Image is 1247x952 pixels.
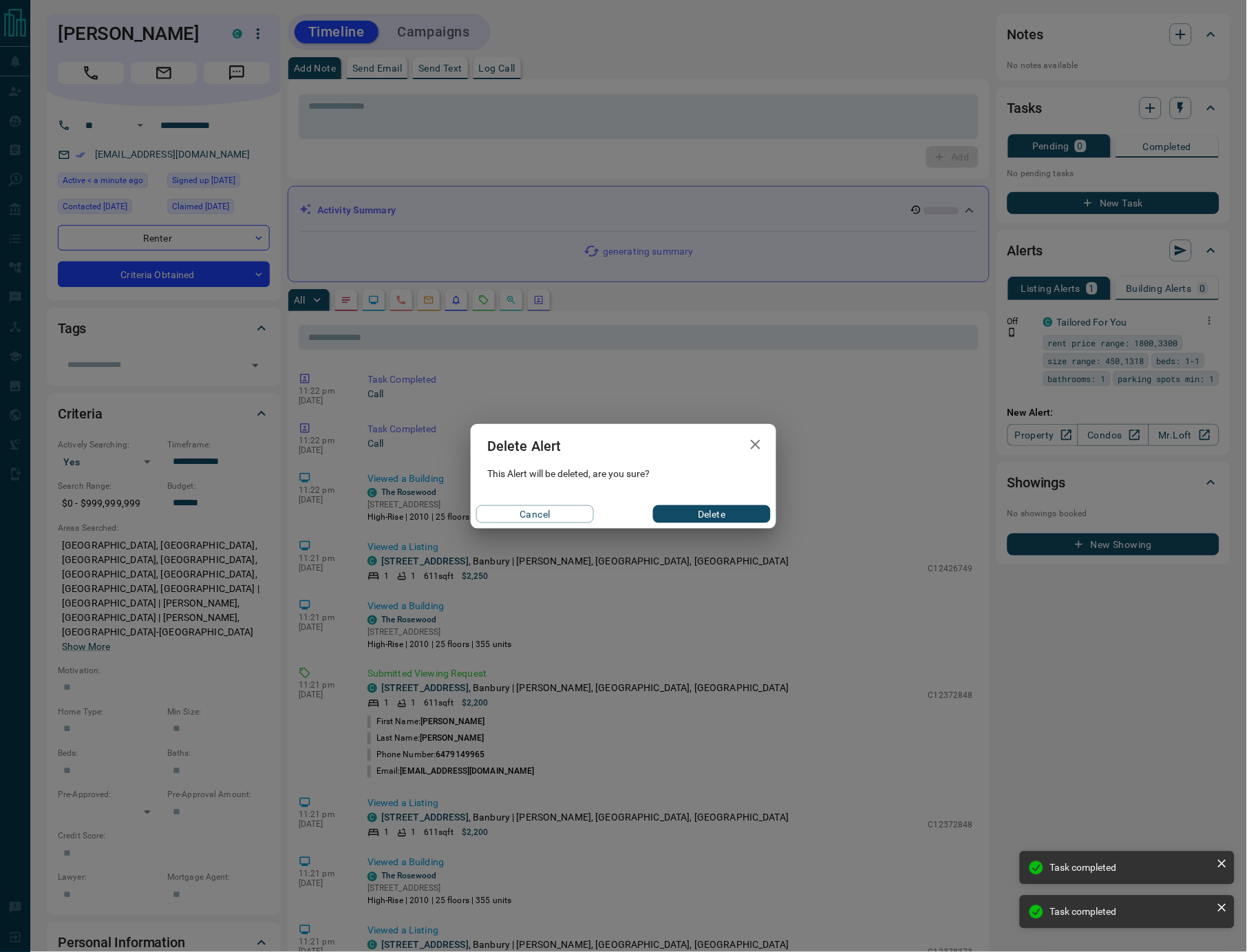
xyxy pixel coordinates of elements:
div: Task completed [1050,863,1211,874]
div: Task completed [1050,907,1211,918]
button: Delete [653,505,771,523]
h2: Delete Alert [471,424,578,468]
div: This Alert will be deleted, are you sure? [471,468,776,479]
button: Cancel [476,505,594,523]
